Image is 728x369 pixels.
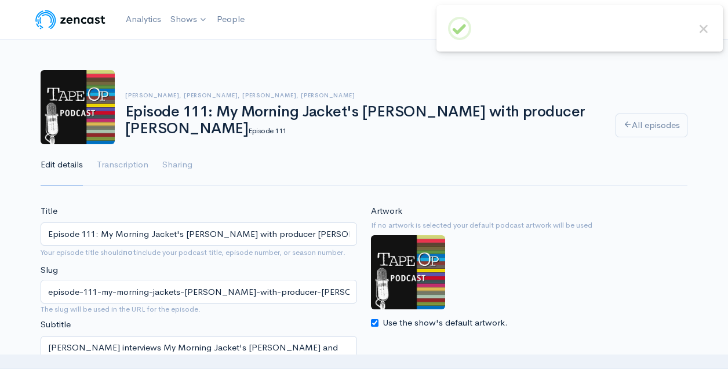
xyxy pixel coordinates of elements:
[97,144,148,186] a: Transcription
[616,114,687,137] a: All episodes
[689,330,716,357] iframe: gist-messenger-bubble-iframe
[121,7,166,32] a: Analytics
[41,264,58,277] label: Slug
[41,144,83,186] a: Edit details
[162,144,192,186] a: Sharing
[123,247,136,257] strong: not
[125,104,602,137] h1: Episode 111: My Morning Jacket's [PERSON_NAME] with producer [PERSON_NAME]
[41,318,71,331] label: Subtitle
[41,204,57,218] label: Title
[696,21,711,36] button: Close this dialog
[125,92,602,98] h6: [PERSON_NAME], [PERSON_NAME], [PERSON_NAME], [PERSON_NAME]
[41,280,357,304] input: title-of-episode
[371,220,687,231] small: If no artwork is selected your default podcast artwork will be used
[41,222,357,246] input: What is the episode's title?
[41,247,345,257] small: Your episode title should include your podcast title, episode number, or season number.
[34,8,107,31] img: ZenCast Logo
[371,204,402,218] label: Artwork
[41,304,357,315] small: The slug will be used in the URL for the episode.
[212,7,249,32] a: People
[166,7,212,32] a: Shows
[248,126,286,136] small: Episode 111
[383,316,508,330] label: Use the show's default artwork.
